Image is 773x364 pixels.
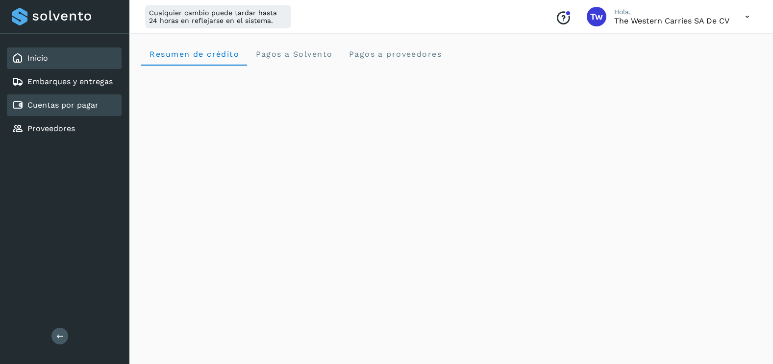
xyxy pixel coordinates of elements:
div: Cualquier cambio puede tardar hasta 24 horas en reflejarse en el sistema. [145,5,291,28]
a: Inicio [27,53,48,63]
span: Pagos a Solvento [255,49,332,59]
a: Proveedores [27,124,75,133]
div: Embarques y entregas [7,71,122,92]
div: Cuentas por pagar [7,94,122,116]
span: Pagos a proveedores [348,49,442,59]
div: Proveedores [7,118,122,139]
p: The western carries SA de CV [614,16,729,25]
a: Embarques y entregas [27,77,113,86]
a: Cuentas por pagar [27,100,99,110]
p: Hola, [614,8,729,16]
span: Resumen de crédito [149,49,239,59]
div: Inicio [7,47,122,69]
